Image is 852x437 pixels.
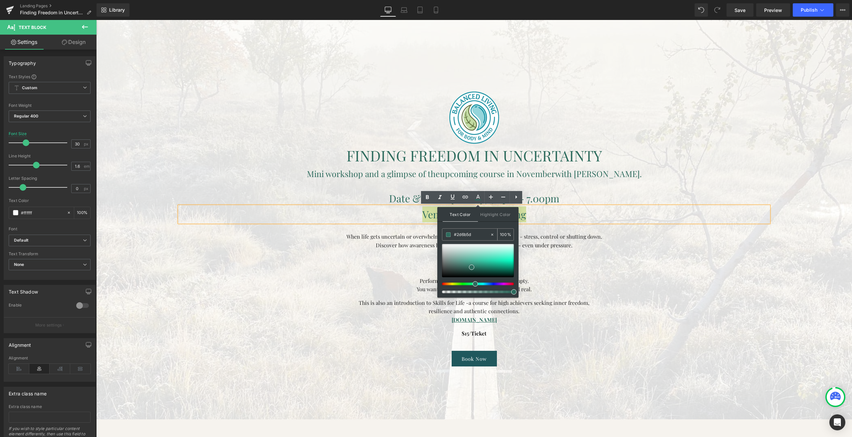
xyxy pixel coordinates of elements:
span: Library [109,7,125,13]
a: New Library [97,3,129,17]
span: slip into autopilot - stress, control or shutting down. [379,213,506,220]
font: Discover how awareness helps you find clarity and [280,222,401,229]
a: Preview [756,3,790,17]
span: Text Block [19,25,46,30]
a: Mobile [428,3,444,17]
i: Default [14,238,28,243]
a: Landing Pages [20,3,97,9]
font: This is also an introduction to Skills for Life - [263,279,372,286]
span: Finding Freedom in Uncertainty Registration [20,10,84,15]
font: resilience and authentic connections. [332,288,423,295]
div: Font [9,227,91,231]
span: with [PERSON_NAME]. [459,148,545,159]
span: px [84,142,90,146]
span: Publish [801,7,817,13]
div: Font Weight [9,103,91,108]
div: Extra class name [9,387,47,396]
div: Line Height [9,154,91,158]
button: More [836,3,849,17]
span: Text Color [443,207,478,222]
span: freedom - even under pressure. [401,222,476,229]
font: FINDING FREEDOM IN UNCERTAINTY [250,125,506,145]
button: Undo [695,3,708,17]
b: Regular 400 [14,113,39,118]
span: Preview [764,7,782,14]
span: a course for high achievers seeking inner freedom, [372,279,493,286]
b: Does this resonate? [354,235,402,242]
div: Text Color [9,198,91,203]
input: Color [454,231,490,238]
button: Redo [711,3,724,17]
a: Book Now [355,331,401,346]
input: Color [21,209,64,216]
span: px [84,186,90,191]
div: Letter Spacing [9,176,91,181]
div: Alignment [9,356,91,360]
div: Text Shadow [9,285,38,295]
font: Quick fixes don’t work. [350,249,406,256]
div: Typography [9,57,36,66]
button: Publish [793,3,833,17]
a: Tablet [412,3,428,17]
a: Laptop [396,3,412,17]
b: Custom [22,85,37,91]
div: Enable [9,303,70,310]
font: Mini workshop and a glimpse of the [211,148,344,159]
div: Text Styles [9,74,91,79]
div: Text Transform [9,252,91,256]
p: More settings [35,322,62,328]
a: Desktop [380,3,396,17]
span: Venue: Balanced Living [326,188,430,201]
span: upcoming course in November [344,148,459,159]
span: Highlight Color [478,207,513,221]
font: Performing your way through life feels empty. [323,257,433,264]
div: Font Size [9,131,27,136]
b: None [14,262,24,267]
div: Alignment [9,338,31,348]
div: Extra class name [9,404,91,409]
div: % [74,207,90,219]
span: Date & Time: [DATE] 5.30pm - 7.00pm [293,172,463,185]
span: $15/Ticket [365,310,390,317]
button: More settings [4,317,95,333]
span: Save [735,7,745,14]
a: [DOMAIN_NAME] [355,296,401,303]
font: When life gets uncertain or overwhelming, it’s easy to [250,213,379,220]
div: Open Intercom Messenger [829,414,845,430]
div: % [498,229,514,240]
span: em [84,164,90,168]
font: You want something deeper - practical and real. [320,266,436,273]
a: Design [50,35,98,50]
